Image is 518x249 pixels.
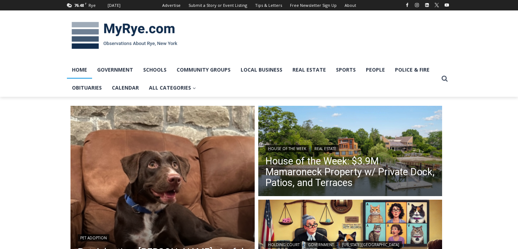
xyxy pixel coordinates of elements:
img: MyRye.com [67,17,182,54]
a: House of the Week: $3.9M Mamaroneck Property w/ Private Dock, Patios, and Terraces [265,156,435,188]
a: Linkedin [423,1,431,9]
a: People [361,61,390,79]
nav: Primary Navigation [67,61,438,97]
div: | [265,144,435,152]
div: [DATE] [108,2,121,9]
a: Obituaries [67,79,107,97]
a: YouTube [442,1,451,9]
a: Real Estate [312,145,339,152]
a: Government [305,241,336,248]
a: Police & Fire [390,61,435,79]
a: Holding Court [265,241,302,248]
a: X [432,1,441,9]
span: All Categories [149,84,196,92]
a: Home [67,61,92,79]
a: All Categories [144,79,201,97]
span: 76.48 [74,3,84,8]
a: Local Business [236,61,287,79]
a: Community Groups [172,61,236,79]
img: 1160 Greacen Point Road, Mamaroneck [258,106,442,198]
a: Schools [138,61,172,79]
a: Facebook [403,1,412,9]
div: Rye [88,2,96,9]
a: Read More House of the Week: $3.9M Mamaroneck Property w/ Private Dock, Patios, and Terraces [258,106,442,198]
a: Government [92,61,138,79]
a: Sports [331,61,361,79]
span: F [85,1,87,5]
a: [US_STATE][GEOGRAPHIC_DATA] [340,241,402,248]
button: View Search Form [438,72,451,85]
a: Calendar [107,79,144,97]
a: Instagram [413,1,421,9]
a: Pet Adoption [78,234,109,241]
a: Real Estate [287,61,331,79]
a: House of the Week [265,145,309,152]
